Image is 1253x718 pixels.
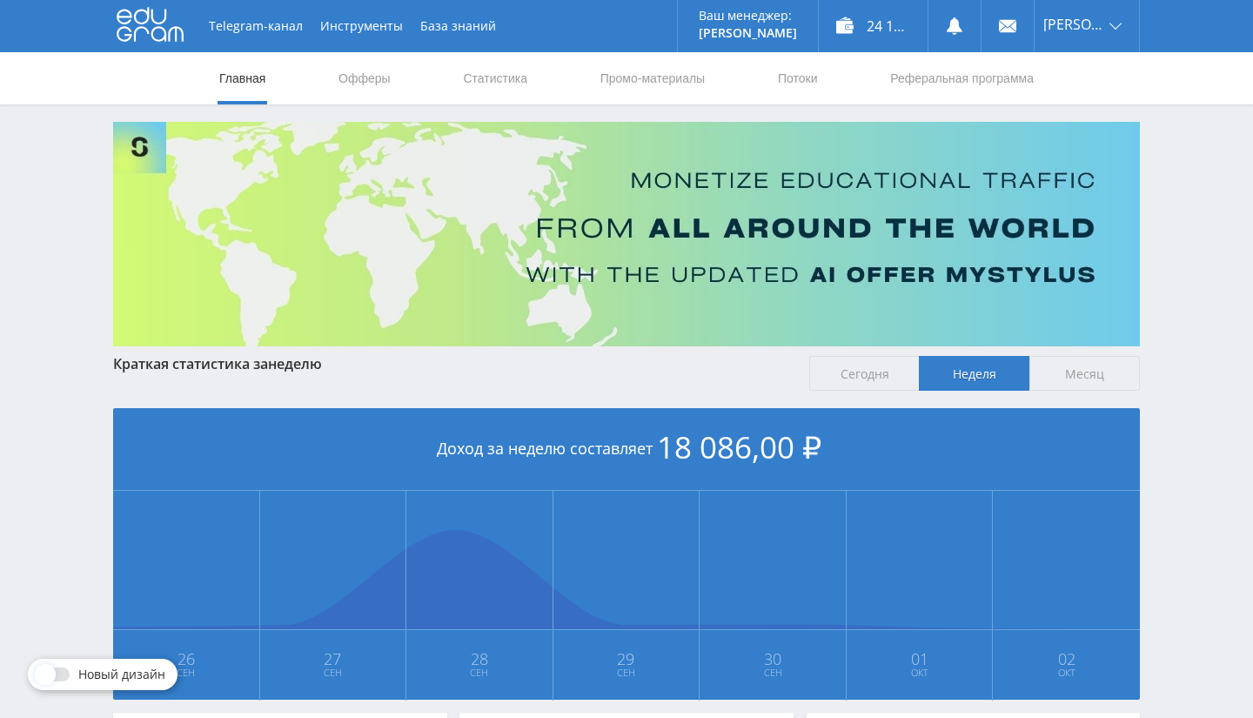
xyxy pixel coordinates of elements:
[994,652,1139,666] span: 02
[599,52,707,104] a: Промо-материалы
[78,668,165,681] span: Новый дизайн
[994,666,1139,680] span: Окт
[407,666,552,680] span: Сен
[554,666,699,680] span: Сен
[261,652,405,666] span: 27
[113,408,1140,491] div: Доход за неделю составляет
[888,52,1035,104] a: Реферальная программа
[114,652,258,666] span: 26
[554,652,699,666] span: 29
[776,52,820,104] a: Потоки
[809,356,920,391] span: Сегодня
[407,652,552,666] span: 28
[1029,356,1140,391] span: Месяц
[699,26,797,40] p: [PERSON_NAME]
[700,666,845,680] span: Сен
[848,652,992,666] span: 01
[218,52,267,104] a: Главная
[461,52,529,104] a: Статистика
[268,354,322,373] span: неделю
[113,356,792,372] div: Краткая статистика за
[113,122,1140,346] img: Banner
[261,666,405,680] span: Сен
[848,666,992,680] span: Окт
[657,426,821,467] span: 18 086,00 ₽
[699,9,797,23] p: Ваш менеджер:
[337,52,392,104] a: Офферы
[700,652,845,666] span: 30
[919,356,1029,391] span: Неделя
[114,666,258,680] span: Сен
[1043,17,1104,31] span: [PERSON_NAME]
